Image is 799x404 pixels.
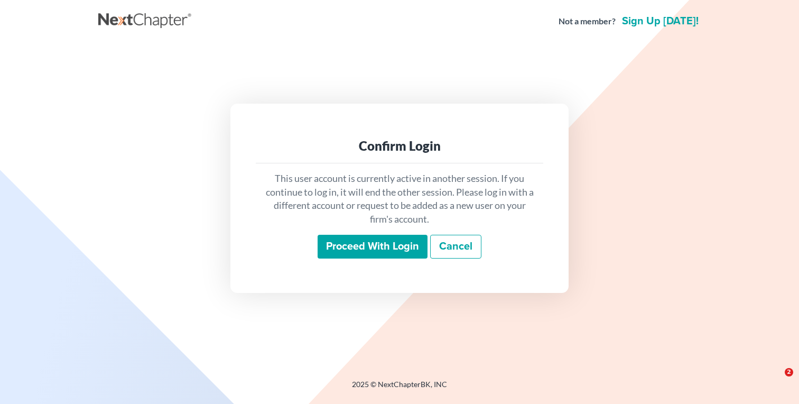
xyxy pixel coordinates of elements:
[763,368,788,393] iframe: Intercom live chat
[620,16,701,26] a: Sign up [DATE]!
[430,235,481,259] a: Cancel
[98,379,701,398] div: 2025 © NextChapterBK, INC
[785,368,793,377] span: 2
[264,137,535,154] div: Confirm Login
[264,172,535,226] p: This user account is currently active in another session. If you continue to log in, it will end ...
[318,235,428,259] input: Proceed with login
[559,15,616,27] strong: Not a member?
